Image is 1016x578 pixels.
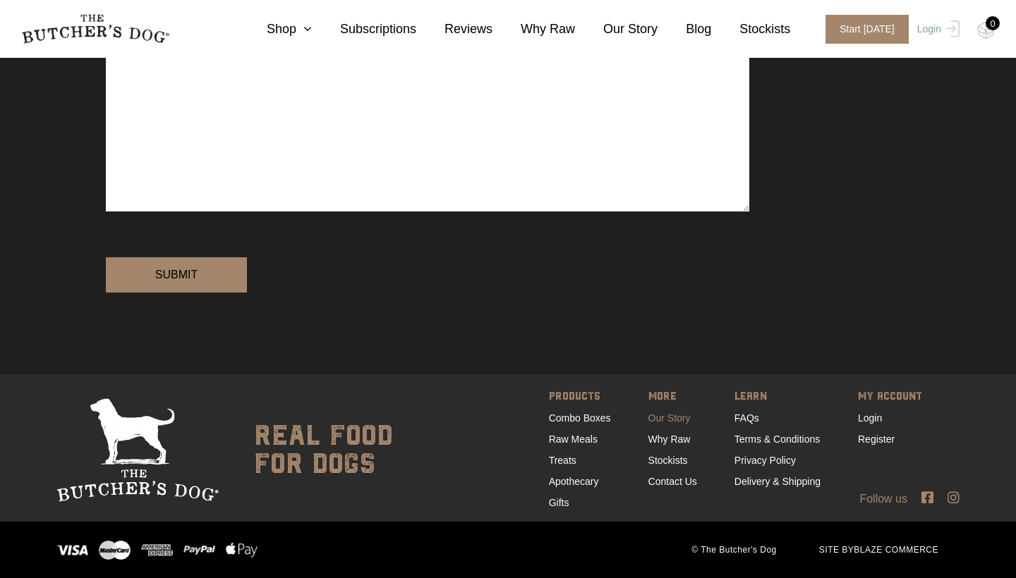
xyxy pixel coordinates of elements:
[648,412,691,424] a: Our Story
[106,257,247,293] input: Submit
[312,20,416,39] a: Subscriptions
[575,20,658,39] a: Our Story
[734,433,820,445] a: Terms & Conditions
[734,476,821,487] a: Delivery & Shipping
[825,15,909,44] span: Start [DATE]
[658,20,711,39] a: Blog
[734,455,796,466] a: Privacy Policy
[977,21,995,39] img: TBD_Cart-Empty.png
[858,412,882,424] a: Login
[798,543,960,556] span: SITE BY
[549,455,576,466] a: Treats
[549,412,611,424] a: Combo Boxes
[914,15,960,44] a: Login
[858,388,922,407] span: MY ACCOUNT
[711,20,790,39] a: Stockists
[811,15,914,44] a: Start [DATE]
[734,412,759,424] a: FAQs
[986,16,1000,30] div: 0
[858,433,895,445] a: Register
[416,20,492,39] a: Reviews
[549,476,599,487] a: Apothecary
[734,388,821,407] span: LEARN
[670,543,797,556] span: © The Butcher's Dog
[648,433,691,445] a: Why Raw
[648,476,697,487] a: Contact Us
[549,388,611,407] span: PRODUCTS
[549,433,598,445] a: Raw Meals
[648,455,688,466] a: Stockists
[648,388,697,407] span: MORE
[549,497,569,508] a: Gifts
[492,20,575,39] a: Why Raw
[240,398,393,501] div: real food for dogs
[238,20,312,39] a: Shop
[854,545,938,555] a: BLAZE COMMERCE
